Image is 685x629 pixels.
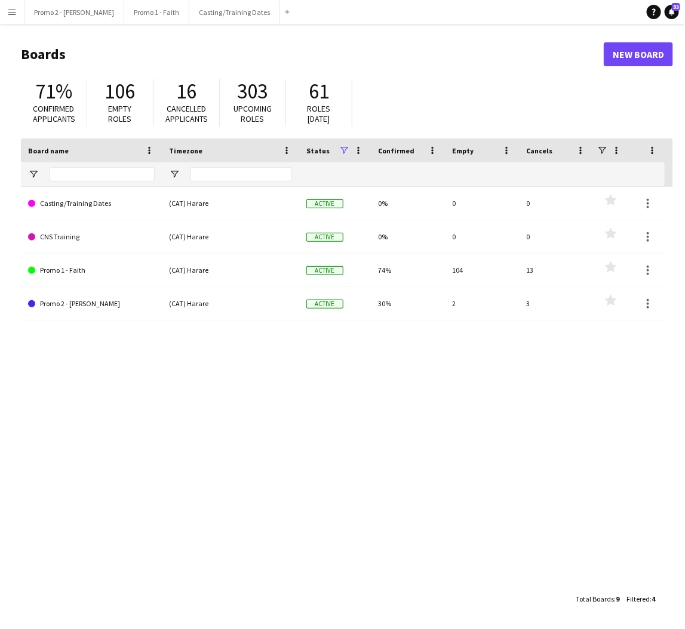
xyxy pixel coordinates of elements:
span: Confirmed applicants [33,103,75,124]
span: 53 [672,3,680,11]
span: Cancelled applicants [165,103,208,124]
span: 106 [105,78,136,104]
div: (CAT) Harare [162,287,299,320]
div: 104 [445,254,519,286]
span: Filtered [626,594,650,603]
span: 4 [652,594,655,603]
div: 0 [519,220,593,253]
div: (CAT) Harare [162,254,299,286]
a: 53 [665,5,679,19]
span: Timezone [169,146,202,155]
span: Total Boards [576,594,614,603]
div: 0 [445,187,519,220]
input: Board name Filter Input [50,167,155,181]
span: Roles [DATE] [308,103,331,124]
a: Promo 2 - [PERSON_NAME] [28,287,155,320]
div: 30% [371,287,445,320]
span: Upcoming roles [234,103,272,124]
button: Open Filter Menu [28,169,39,180]
input: Timezone Filter Input [191,167,292,181]
span: Active [306,300,343,309]
span: Active [306,199,343,208]
a: CNS Training [28,220,155,254]
span: 303 [238,78,268,104]
div: 2 [445,287,519,320]
span: 16 [176,78,196,104]
a: Promo 1 - Faith [28,254,155,287]
div: : [626,587,655,610]
span: Confirmed [378,146,414,155]
div: 13 [519,254,593,286]
h1: Boards [21,45,604,63]
span: 61 [309,78,329,104]
button: Casting/Training Dates [189,1,280,24]
span: Active [306,266,343,275]
span: Active [306,233,343,242]
span: Status [306,146,330,155]
div: 0% [371,187,445,220]
span: Board name [28,146,69,155]
div: 0 [445,220,519,253]
button: Promo 1 - Faith [124,1,189,24]
span: Empty [452,146,474,155]
a: New Board [604,42,673,66]
span: Empty roles [109,103,132,124]
div: 3 [519,287,593,320]
button: Promo 2 - [PERSON_NAME] [24,1,124,24]
span: 9 [616,594,619,603]
div: : [576,587,619,610]
div: 0 [519,187,593,220]
div: (CAT) Harare [162,220,299,253]
span: Cancels [526,146,552,155]
a: Casting/Training Dates [28,187,155,220]
div: (CAT) Harare [162,187,299,220]
button: Open Filter Menu [169,169,180,180]
div: 0% [371,220,445,253]
span: 71% [35,78,72,104]
div: 74% [371,254,445,286]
